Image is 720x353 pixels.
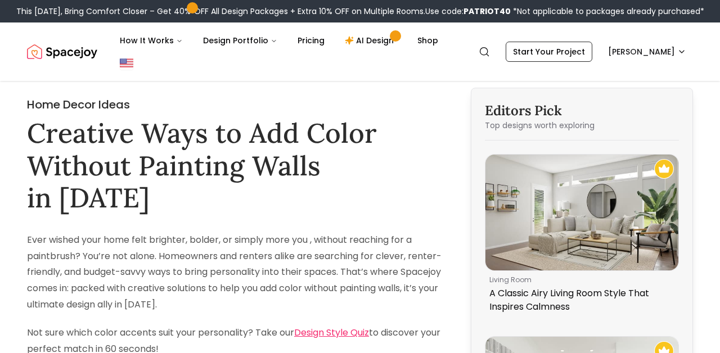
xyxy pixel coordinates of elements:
img: Spacejoy Logo [27,40,97,63]
div: This [DATE], Bring Comfort Closer – Get 40% OFF All Design Packages + Extra 10% OFF on Multiple R... [16,6,704,17]
p: living room [489,275,670,284]
h2: Home Decor Ideas [27,97,442,112]
span: *Not applicable to packages already purchased* [511,6,704,17]
nav: Global [27,22,693,81]
nav: Main [111,29,447,52]
p: Ever wished your home felt brighter, bolder, or simply more you , without reaching for a paintbru... [27,232,442,313]
h1: Creative Ways to Add Color Without Painting Walls in [DATE] [27,117,442,214]
p: Top designs worth exploring [485,120,679,131]
a: AI Design [336,29,406,52]
b: PATRIOT40 [463,6,511,17]
a: Spacejoy [27,40,97,63]
span: Use code: [425,6,511,17]
button: Design Portfolio [194,29,286,52]
img: A Classic Airy Living Room Style That Inspires Calmness [485,155,678,270]
a: Pricing [289,29,334,52]
a: Shop [408,29,447,52]
button: How It Works [111,29,192,52]
a: Design Style Quiz [294,326,369,339]
h3: Editors Pick [485,102,679,120]
button: [PERSON_NAME] [601,42,693,62]
p: A Classic Airy Living Room Style That Inspires Calmness [489,287,670,314]
img: Recommended Spacejoy Design - A Classic Airy Living Room Style That Inspires Calmness [654,159,674,179]
a: A Classic Airy Living Room Style That Inspires CalmnessRecommended Spacejoy Design - A Classic Ai... [485,154,679,318]
img: United States [120,56,133,70]
a: Start Your Project [506,42,592,62]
